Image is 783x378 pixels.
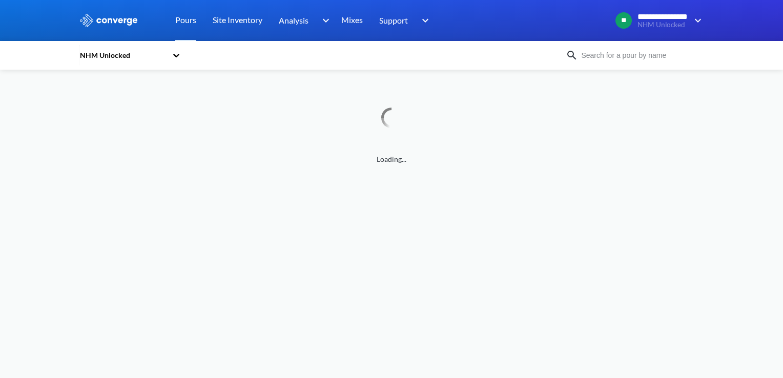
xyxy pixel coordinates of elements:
span: Loading... [79,154,704,165]
img: logo_ewhite.svg [79,14,138,27]
div: NHM Unlocked [79,50,167,61]
span: Analysis [279,14,308,27]
img: downArrow.svg [415,14,431,27]
img: downArrow.svg [316,14,332,27]
span: Support [379,14,408,27]
img: icon-search.svg [566,49,578,61]
span: NHM Unlocked [637,21,688,29]
img: downArrow.svg [688,14,704,27]
input: Search for a pour by name [578,50,702,61]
